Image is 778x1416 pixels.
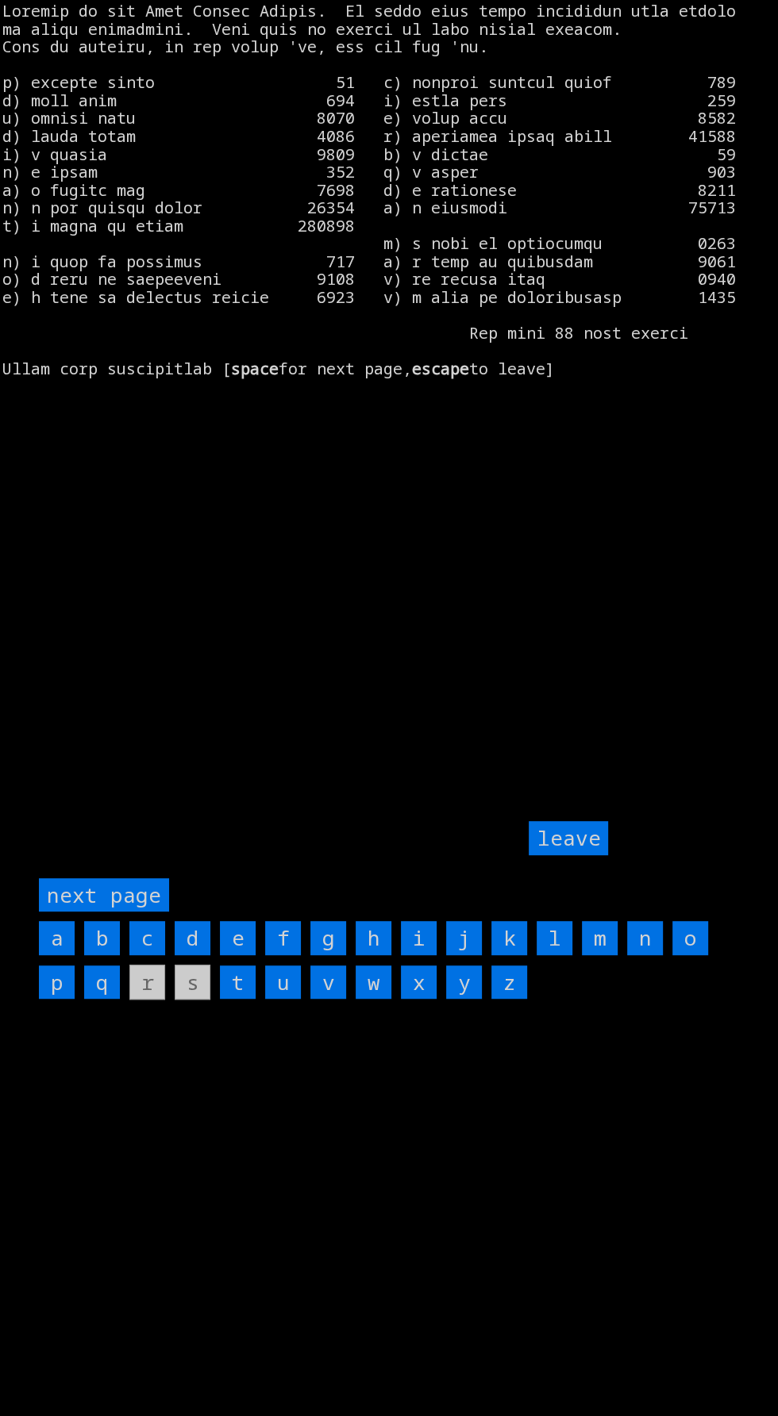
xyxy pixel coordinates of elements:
[2,2,765,428] larn: Loremip do sit Amet Consec Adipis. El seddo eius tempo incididun utla etdolo ma aliqu enimadmini....
[401,965,437,1000] input: x
[412,358,469,379] b: escape
[220,921,256,955] input: e
[175,921,210,955] input: d
[39,878,169,912] input: next page
[39,921,75,955] input: a
[582,921,618,955] input: m
[672,921,708,955] input: o
[310,921,346,955] input: g
[356,921,391,955] input: h
[220,965,256,1000] input: t
[627,921,663,955] input: n
[446,921,482,955] input: j
[84,965,120,1000] input: q
[491,921,527,955] input: k
[529,821,608,855] input: leave
[231,358,279,379] b: space
[84,921,120,955] input: b
[265,965,301,1000] input: u
[356,965,391,1000] input: w
[446,965,482,1000] input: y
[265,921,301,955] input: f
[39,965,75,1000] input: p
[401,921,437,955] input: i
[310,965,346,1000] input: v
[537,921,572,955] input: l
[491,965,527,1000] input: z
[129,921,165,955] input: c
